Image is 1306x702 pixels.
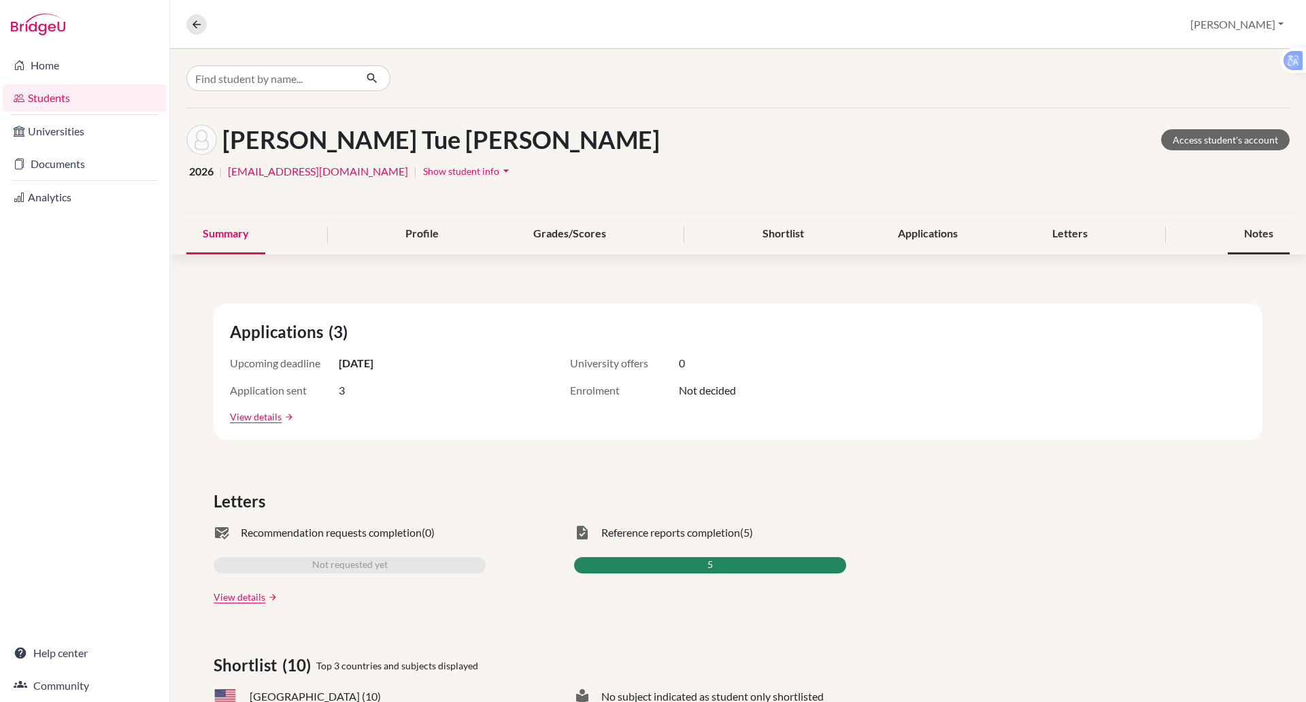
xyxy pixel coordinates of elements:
input: Find student by name... [186,65,355,91]
div: Profile [389,214,455,254]
span: 5 [707,557,713,573]
span: Recommendation requests completion [241,524,422,541]
a: arrow_forward [282,412,294,422]
span: Letters [214,489,271,514]
span: Shortlist [214,653,282,678]
a: View details [230,409,282,424]
span: (10) [282,653,316,678]
span: | [219,163,222,180]
a: Home [3,52,167,79]
a: Documents [3,150,167,178]
span: 2026 [189,163,214,180]
span: Application sent [230,382,339,399]
span: Enrolment [570,382,679,399]
div: Grades/Scores [517,214,622,254]
div: Shortlist [746,214,820,254]
a: Access student's account [1161,129,1290,150]
i: arrow_drop_down [499,164,513,178]
span: mark_email_read [214,524,230,541]
div: Notes [1228,214,1290,254]
div: Letters [1036,214,1104,254]
a: Analytics [3,184,167,211]
div: Applications [882,214,974,254]
span: Not requested yet [312,557,388,573]
span: Upcoming deadline [230,355,339,371]
span: 3 [339,382,345,399]
span: (5) [740,524,753,541]
button: [PERSON_NAME] [1184,12,1290,37]
span: task [574,524,590,541]
img: Hoang Tue Anh Nguyen's avatar [186,124,217,155]
a: Students [3,84,167,112]
span: University offers [570,355,679,371]
button: Show student infoarrow_drop_down [422,161,514,182]
span: Top 3 countries and subjects displayed [316,658,478,673]
a: View details [214,590,265,604]
span: (3) [329,320,353,344]
span: 0 [679,355,685,371]
a: Universities [3,118,167,145]
a: Help center [3,639,167,667]
a: Community [3,672,167,699]
span: (0) [422,524,435,541]
span: Reference reports completion [601,524,740,541]
img: Bridge-U [11,14,65,35]
a: [EMAIL_ADDRESS][DOMAIN_NAME] [228,163,408,180]
span: Applications [230,320,329,344]
span: Not decided [679,382,736,399]
h1: [PERSON_NAME] Tue [PERSON_NAME] [222,125,660,154]
span: Show student info [423,165,499,177]
div: Summary [186,214,265,254]
span: | [414,163,417,180]
span: [DATE] [339,355,373,371]
a: arrow_forward [265,592,278,602]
